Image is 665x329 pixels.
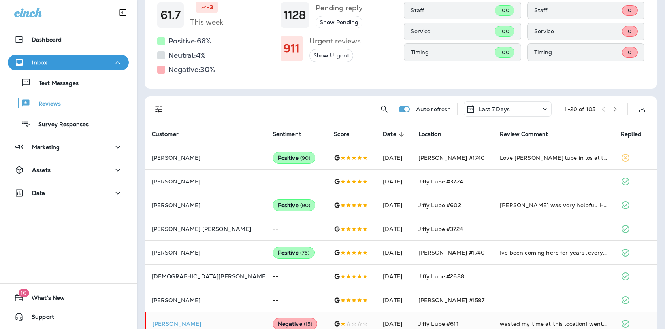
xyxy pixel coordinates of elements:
[418,154,485,161] span: [PERSON_NAME] #1740
[418,202,461,209] span: Jiffy Lube #602
[151,101,167,117] button: Filters
[8,55,129,70] button: Inbox
[8,309,129,325] button: Support
[309,49,353,62] button: Show Urgent
[377,241,412,265] td: [DATE]
[634,101,650,117] button: Export as CSV
[500,131,558,138] span: Review Comment
[300,250,310,256] span: ( 75 )
[628,7,631,14] span: 0
[500,249,608,257] div: Ive been coming here for years .everyone is nice . they do a good job.
[300,155,311,161] span: ( 90 )
[418,178,463,185] span: Jiffy Lube #3724
[565,106,595,112] div: 1 - 20 of 105
[168,63,215,76] h5: Negative: 30 %
[316,2,363,14] h5: Pending reply
[8,139,129,155] button: Marketing
[377,217,412,241] td: [DATE]
[418,131,441,138] span: Location
[500,201,608,209] div: Jeremy was very helpful. He explained what was needed from most critical to what needs to be comp...
[266,265,328,288] td: --
[153,321,260,327] div: Click to view Customer Drawer
[383,131,396,138] span: Date
[377,288,412,312] td: [DATE]
[112,5,134,21] button: Collapse Sidebar
[190,16,223,28] h5: This week
[300,202,311,209] span: ( 90 )
[534,28,622,34] p: Service
[152,297,260,303] p: [PERSON_NAME]
[418,249,485,256] span: [PERSON_NAME] #1740
[418,131,452,138] span: Location
[266,288,328,312] td: --
[31,80,79,87] p: Text Messages
[152,131,179,138] span: Customer
[621,131,641,138] span: Replied
[30,121,89,129] p: Survey Responses
[377,193,412,217] td: [DATE]
[8,95,129,112] button: Reviews
[8,32,129,47] button: Dashboard
[411,49,495,55] p: Timing
[168,35,211,47] h5: Positive: 66 %
[8,162,129,178] button: Assets
[32,167,51,173] p: Assets
[8,115,129,132] button: Survey Responses
[628,49,631,56] span: 0
[284,42,300,55] h1: 911
[377,101,392,117] button: Search Reviews
[418,297,485,304] span: [PERSON_NAME] #1597
[628,28,631,35] span: 0
[24,314,54,323] span: Support
[8,185,129,201] button: Data
[334,131,349,138] span: Score
[273,131,311,138] span: Sentiment
[32,36,62,43] p: Dashboard
[377,146,412,170] td: [DATE]
[18,289,29,297] span: 16
[152,250,260,256] p: [PERSON_NAME]
[411,28,495,34] p: Service
[500,49,509,56] span: 100
[8,290,129,306] button: 16What's New
[500,320,608,328] div: wasted my time at this location! went in today for an oil change, was told to wait outside of my ...
[334,131,360,138] span: Score
[8,74,129,91] button: Text Messages
[383,131,407,138] span: Date
[418,225,463,233] span: Jiffy Lube #3724
[30,100,61,108] p: Reviews
[416,106,451,112] p: Auto refresh
[266,170,328,193] td: --
[168,49,206,62] h5: Neutral: 4 %
[32,190,45,196] p: Data
[152,155,260,161] p: [PERSON_NAME]
[152,131,189,138] span: Customer
[411,7,495,13] p: Staff
[621,131,652,138] span: Replied
[534,49,622,55] p: Timing
[160,9,181,22] h1: 61.7
[153,321,260,327] p: [PERSON_NAME]
[478,106,510,112] p: Last 7 Days
[377,265,412,288] td: [DATE]
[32,59,47,66] p: Inbox
[273,131,301,138] span: Sentiment
[207,3,213,11] p: -3
[304,321,313,327] span: ( 15 )
[24,295,65,304] span: What's New
[284,9,306,22] h1: 1128
[152,273,260,280] p: [DEMOGRAPHIC_DATA][PERSON_NAME]
[266,217,328,241] td: --
[273,247,315,259] div: Positive
[377,170,412,193] td: [DATE]
[273,152,316,164] div: Positive
[500,154,608,162] div: Love jiffy lube in los al techs are friendly professional knowledgeable!
[500,28,509,35] span: 100
[418,320,459,327] span: Jiffy Lube #611
[152,202,260,208] p: [PERSON_NAME]
[32,144,60,150] p: Marketing
[316,16,362,29] button: Show Pending
[500,131,548,138] span: Review Comment
[273,199,316,211] div: Positive
[152,178,260,185] p: [PERSON_NAME]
